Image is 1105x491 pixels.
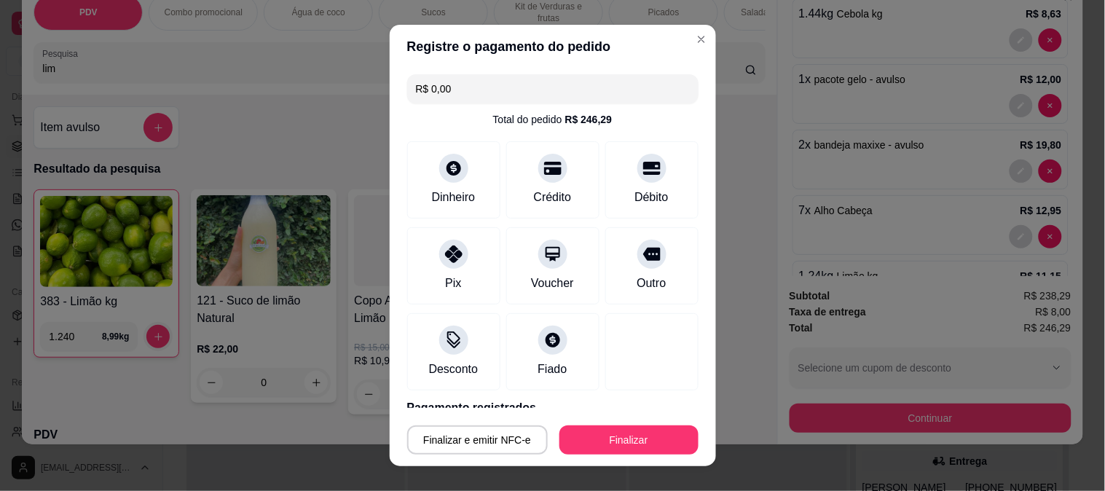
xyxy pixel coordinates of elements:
[445,275,461,292] div: Pix
[493,112,613,127] div: Total do pedido
[637,275,666,292] div: Outro
[407,399,699,417] p: Pagamento registrados
[429,361,479,378] div: Desconto
[538,361,567,378] div: Fiado
[416,74,690,103] input: Ex.: hambúrguer de cordeiro
[531,275,574,292] div: Voucher
[432,189,476,206] div: Dinheiro
[407,425,548,455] button: Finalizar e emitir NFC-e
[634,189,668,206] div: Débito
[690,28,713,51] button: Close
[565,112,613,127] div: R$ 246,29
[559,425,699,455] button: Finalizar
[534,189,572,206] div: Crédito
[390,25,716,68] header: Registre o pagamento do pedido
